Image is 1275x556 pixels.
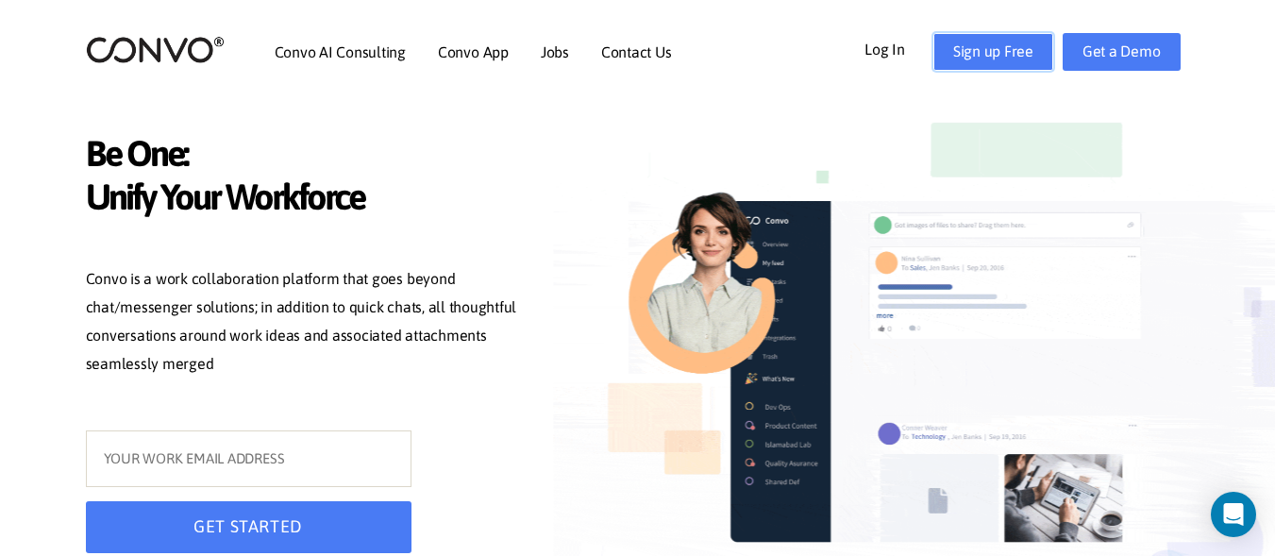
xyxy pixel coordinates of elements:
button: GET STARTED [86,501,411,553]
a: Contact Us [601,44,672,59]
img: logo_2.png [86,35,225,64]
p: Convo is a work collaboration platform that goes beyond chat/messenger solutions; in addition to ... [86,265,529,382]
span: Be One: [86,132,529,180]
a: Sign up Free [933,33,1053,71]
a: Jobs [541,44,569,59]
div: Open Intercom Messenger [1211,492,1256,537]
a: Convo App [438,44,509,59]
a: Log In [864,33,933,63]
a: Convo AI Consulting [275,44,406,59]
a: Get a Demo [1063,33,1181,71]
span: Unify Your Workforce [86,176,529,224]
input: YOUR WORK EMAIL ADDRESS [86,430,411,487]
